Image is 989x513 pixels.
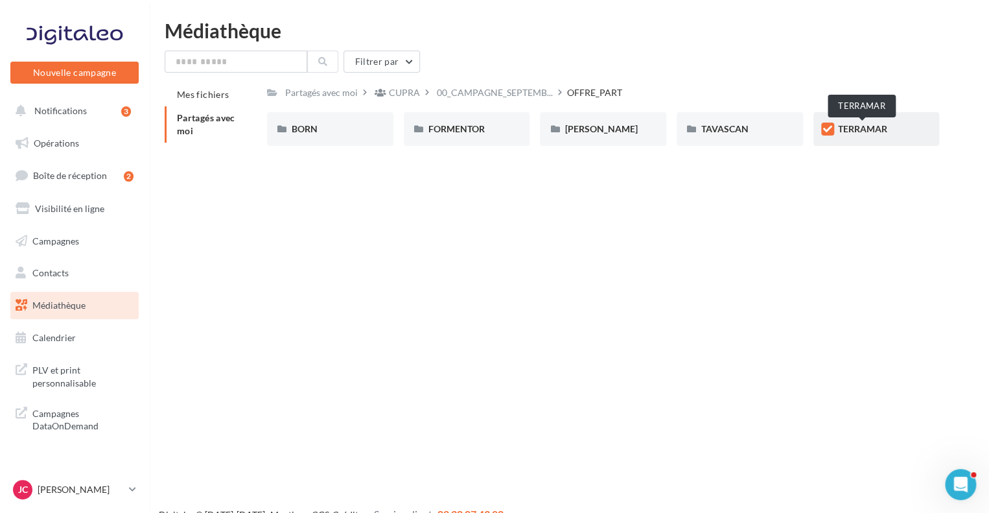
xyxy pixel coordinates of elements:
span: Partagés avec moi [177,112,235,136]
div: 2 [124,171,134,182]
a: PLV et print personnalisable [8,356,141,394]
span: Calendrier [32,332,76,343]
div: 3 [121,106,131,117]
span: FORMENTOR [428,123,485,134]
a: JC [PERSON_NAME] [10,477,139,502]
p: [PERSON_NAME] [38,483,124,496]
iframe: Intercom live chat [945,469,976,500]
div: Partagés avec moi [285,86,358,99]
span: Opérations [34,137,79,149]
a: Contacts [8,259,141,287]
span: TERRAMAR [838,123,887,134]
span: [PERSON_NAME] [564,123,637,134]
a: Opérations [8,130,141,157]
a: Campagnes [8,228,141,255]
a: Médiathèque [8,292,141,319]
button: Filtrer par [343,51,420,73]
span: Mes fichiers [177,89,229,100]
span: Visibilité en ligne [35,203,104,214]
span: BORN [292,123,318,134]
div: CUPRA [389,86,420,99]
a: Campagnes DataOnDemand [8,400,141,438]
span: Boîte de réception [33,170,107,181]
div: OFFRE_PART [567,86,622,99]
span: PLV et print personnalisable [32,361,134,389]
button: Notifications 3 [8,97,136,125]
span: 00_CAMPAGNE_SEPTEMB... [437,86,553,99]
span: Campagnes [32,235,79,246]
a: Calendrier [8,324,141,352]
span: Médiathèque [32,300,86,311]
button: Nouvelle campagne [10,62,139,84]
span: JC [18,483,28,496]
span: Contacts [32,267,69,278]
span: TAVASCAN [701,123,749,134]
a: Visibilité en ligne [8,195,141,222]
span: Campagnes DataOnDemand [32,405,134,433]
span: Notifications [34,105,87,116]
div: Médiathèque [165,21,973,40]
a: Boîte de réception2 [8,161,141,189]
div: TERRAMAR [828,95,896,117]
